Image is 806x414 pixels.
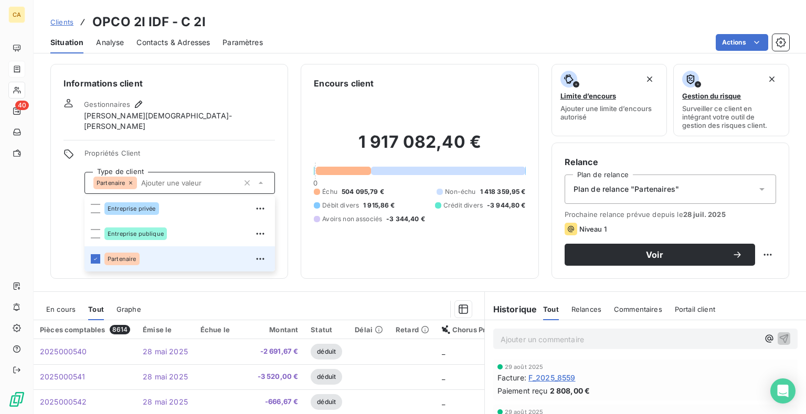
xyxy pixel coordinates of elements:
[40,372,86,381] span: 2025000541
[355,325,383,334] div: Délai
[311,325,342,334] div: Statut
[396,325,429,334] div: Retard
[8,6,25,23] div: CA
[84,111,275,132] span: [PERSON_NAME][DEMOGRAPHIC_DATA]-[PERSON_NAME]
[571,305,601,313] span: Relances
[322,201,359,210] span: Débit divers
[88,305,104,313] span: Tout
[96,37,124,48] span: Analyse
[682,104,780,129] span: Surveiller ce client en intégrant votre outil de gestion des risques client.
[143,397,188,406] span: 28 mai 2025
[614,305,662,313] span: Commentaires
[258,325,299,334] div: Montant
[716,34,768,51] button: Actions
[682,92,741,100] span: Gestion du risque
[143,325,188,334] div: Émise le
[442,325,490,334] div: Chorus Pro
[442,347,445,356] span: _
[443,201,483,210] span: Crédit divers
[116,305,141,313] span: Graphe
[137,178,239,188] input: Ajouter une valeur
[505,364,544,370] span: 29 août 2025
[314,132,525,163] h2: 1 917 082,40 €
[565,210,776,219] span: Prochaine relance prévue depuis le
[84,100,130,108] span: Gestionnaires
[50,37,83,48] span: Situation
[108,256,136,262] span: Partenaire
[560,104,659,121] span: Ajouter une limite d’encours autorisé
[200,325,245,334] div: Échue le
[770,378,796,404] div: Open Intercom Messenger
[363,201,395,210] span: 1 915,86 €
[579,225,607,233] span: Niveau 1
[15,101,29,110] span: 40
[136,37,210,48] span: Contacts & Adresses
[50,18,73,26] span: Clients
[258,397,299,407] span: -666,67 €
[560,92,616,100] span: Limite d’encours
[108,231,164,237] span: Entreprise publique
[40,325,130,334] div: Pièces comptables
[577,250,732,259] span: Voir
[222,37,263,48] span: Paramètres
[565,156,776,168] h6: Relance
[550,385,590,396] span: 2 808,00 €
[442,397,445,406] span: _
[313,179,317,187] span: 0
[92,13,206,31] h3: OPCO 2I IDF - C 2I
[322,214,382,224] span: Avoirs non associés
[552,64,667,136] button: Limite d’encoursAjouter une limite d’encours autorisé
[63,77,275,90] h6: Informations client
[480,187,526,197] span: 1 418 359,95 €
[543,305,559,313] span: Tout
[673,64,789,136] button: Gestion du risqueSurveiller ce client en intégrant votre outil de gestion des risques client.
[442,372,445,381] span: _
[311,394,342,410] span: déduit
[445,187,475,197] span: Non-échu
[311,344,342,359] span: déduit
[497,372,526,383] span: Facture :
[40,347,87,356] span: 2025000540
[258,346,299,357] span: -2 691,67 €
[574,184,679,194] span: Plan de relance "Partenaires"
[487,201,526,210] span: -3 944,80 €
[565,244,755,266] button: Voir
[97,180,125,186] span: Partenaire
[50,17,73,27] a: Clients
[528,372,576,383] span: F_2025_8559
[143,347,188,356] span: 28 mai 2025
[322,187,337,197] span: Échu
[311,369,342,385] span: déduit
[8,391,25,408] img: Logo LeanPay
[497,385,548,396] span: Paiement reçu
[40,397,87,406] span: 2025000542
[258,372,299,382] span: -3 520,00 €
[110,325,131,334] span: 8614
[683,210,726,219] span: 28 juil. 2025
[386,214,425,224] span: -3 344,40 €
[314,77,374,90] h6: Encours client
[485,303,537,315] h6: Historique
[143,372,188,381] span: 28 mai 2025
[108,205,156,212] span: Entreprise privée
[46,305,76,313] span: En cours
[342,187,384,197] span: 504 095,79 €
[675,305,715,313] span: Portail client
[84,149,275,164] span: Propriétés Client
